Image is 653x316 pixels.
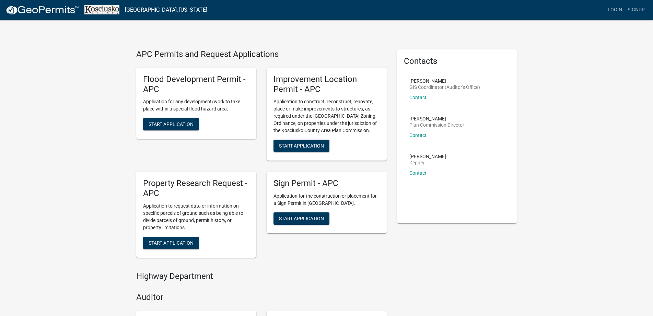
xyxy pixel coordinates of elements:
span: Start Application [279,216,324,221]
span: Start Application [279,143,324,149]
a: Contact [409,170,427,176]
h5: Contacts [404,56,510,66]
button: Start Application [143,118,199,130]
p: Plan Commission Director [409,122,464,127]
h5: Flood Development Permit - APC [143,74,249,94]
img: Kosciusko County, Indiana [84,5,119,14]
button: Start Application [273,140,329,152]
h4: Auditor [136,292,387,302]
h4: Highway Department [136,271,387,281]
p: Application for the construction or placement for a Sign Permit in [GEOGRAPHIC_DATA]. [273,192,380,207]
a: Contact [409,132,427,138]
p: Application to construct, reconstruct, renovate, place or make improvements to structures, as req... [273,98,380,134]
button: Start Application [143,237,199,249]
a: Signup [625,3,648,16]
button: Start Application [273,212,329,225]
h5: Improvement Location Permit - APC [273,74,380,94]
span: Start Application [149,121,194,127]
p: [PERSON_NAME] [409,154,446,159]
a: Login [605,3,625,16]
p: Application for any development/work to take place within a special flood hazard area. [143,98,249,113]
p: [PERSON_NAME] [409,79,480,83]
p: GIS Coordinator (Auditor's Office) [409,85,480,90]
h4: APC Permits and Request Applications [136,49,387,59]
a: [GEOGRAPHIC_DATA], [US_STATE] [125,4,207,16]
p: Application to request data or information on specific parcels of ground such as being able to di... [143,202,249,231]
h5: Sign Permit - APC [273,178,380,188]
p: [PERSON_NAME] [409,116,464,121]
h5: Property Research Request - APC [143,178,249,198]
span: Start Application [149,240,194,245]
a: Contact [409,95,427,100]
p: Deputy [409,160,446,165]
